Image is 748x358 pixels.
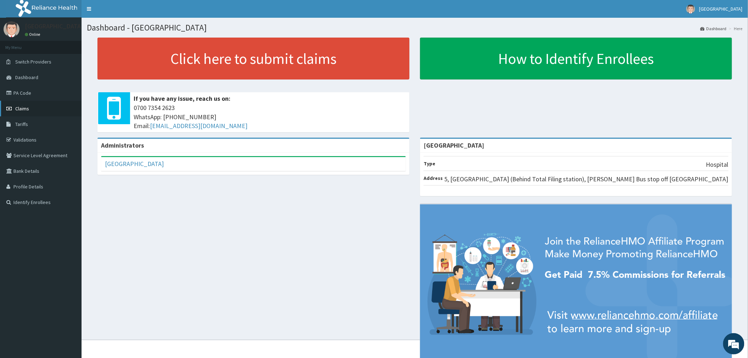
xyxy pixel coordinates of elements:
[97,38,409,79] a: Click here to submit claims
[700,26,727,32] a: Dashboard
[37,40,119,49] div: Chat with us now
[727,26,743,32] li: Here
[444,175,729,184] p: 5, [GEOGRAPHIC_DATA] (Behind Total Filing station), [PERSON_NAME] Bus stop off [GEOGRAPHIC_DATA]
[4,194,135,219] textarea: Type your message and hit 'Enter'
[13,35,29,53] img: d_794563401_company_1708531726252_794563401
[150,122,247,130] a: [EMAIL_ADDRESS][DOMAIN_NAME]
[15,74,38,81] span: Dashboard
[4,21,19,37] img: User Image
[41,89,98,161] span: We're online!
[25,23,83,29] p: [GEOGRAPHIC_DATA]
[424,175,443,181] b: Address
[25,32,42,37] a: Online
[424,160,435,167] b: Type
[420,38,732,79] a: How to Identify Enrollees
[706,160,729,169] p: Hospital
[105,160,164,168] a: [GEOGRAPHIC_DATA]
[699,6,743,12] span: [GEOGRAPHIC_DATA]
[15,105,29,112] span: Claims
[116,4,133,21] div: Minimize live chat window
[87,23,743,32] h1: Dashboard - [GEOGRAPHIC_DATA]
[15,59,51,65] span: Switch Providers
[15,121,28,127] span: Tariffs
[686,5,695,13] img: User Image
[134,103,406,131] span: 0700 7354 2623 WhatsApp: [PHONE_NUMBER] Email:
[101,141,144,149] b: Administrators
[424,141,484,149] strong: [GEOGRAPHIC_DATA]
[134,94,230,103] b: If you have any issue, reach us on:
